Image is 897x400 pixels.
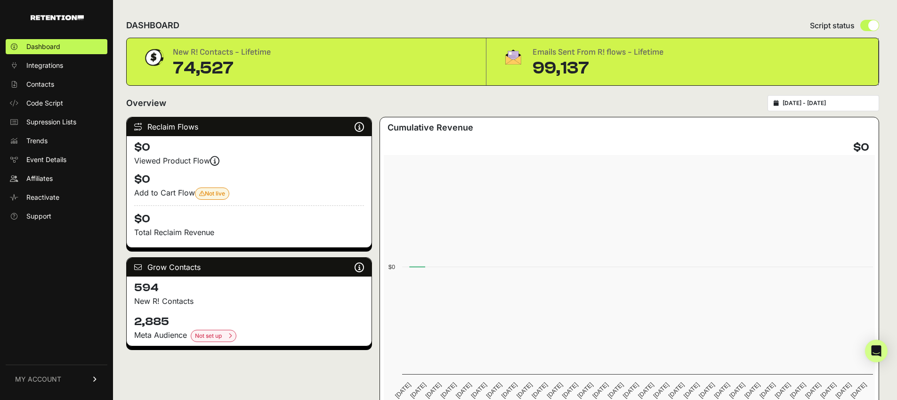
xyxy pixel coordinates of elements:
[134,280,364,295] h4: 594
[682,381,701,400] text: [DATE]
[134,295,364,307] p: New R! Contacts
[439,381,458,400] text: [DATE]
[515,381,533,400] text: [DATE]
[789,381,807,400] text: [DATE]
[804,381,822,400] text: [DATE]
[26,61,63,70] span: Integrations
[546,381,564,400] text: [DATE]
[173,59,271,78] div: 74,527
[15,375,61,384] span: MY ACCOUNT
[6,209,107,224] a: Support
[6,77,107,92] a: Contacts
[774,381,792,400] text: [DATE]
[127,258,372,277] div: Grow Contacts
[561,381,579,400] text: [DATE]
[500,381,518,400] text: [DATE]
[819,381,838,400] text: [DATE]
[142,46,165,69] img: dollar-coin-05c43ed7efb7bc0c12610022525b4bbbb207c7efeef5aecc26f025e68dcafac9.png
[713,381,731,400] text: [DATE]
[652,381,671,400] text: [DATE]
[134,140,364,155] h4: $0
[388,263,395,270] text: $0
[388,121,473,134] h3: Cumulative Revenue
[743,381,761,400] text: [DATE]
[134,172,364,187] h4: $0
[576,381,594,400] text: [DATE]
[697,381,716,400] text: [DATE]
[865,340,888,362] div: Open Intercom Messenger
[531,381,549,400] text: [DATE]
[26,80,54,89] span: Contacts
[533,46,663,59] div: Emails Sent From R! flows - Lifetime
[394,381,412,400] text: [DATE]
[134,329,364,342] div: Meta Audience
[6,114,107,130] a: Supression Lists
[26,136,48,146] span: Trends
[6,171,107,186] a: Affiliates
[6,39,107,54] a: Dashboard
[758,381,776,400] text: [DATE]
[6,133,107,148] a: Trends
[126,19,179,32] h2: DASHBOARD
[26,42,60,51] span: Dashboard
[533,59,663,78] div: 99,137
[606,381,625,400] text: [DATE]
[424,381,443,400] text: [DATE]
[134,205,364,227] h4: $0
[26,212,51,221] span: Support
[728,381,746,400] text: [DATE]
[6,365,107,393] a: MY ACCOUNT
[26,98,63,108] span: Code Script
[637,381,655,400] text: [DATE]
[127,117,372,136] div: Reclaim Flows
[622,381,640,400] text: [DATE]
[134,187,364,200] div: Add to Cart Flow
[470,381,488,400] text: [DATE]
[31,15,84,20] img: Retention.com
[501,46,525,68] img: fa-envelope-19ae18322b30453b285274b1b8af3d052b27d846a4fbe8435d1a52b978f639a2.png
[6,96,107,111] a: Code Script
[810,20,855,31] span: Script status
[26,174,53,183] span: Affiliates
[834,381,853,400] text: [DATE]
[126,97,166,110] h2: Overview
[454,381,473,400] text: [DATE]
[853,140,869,155] h4: $0
[26,155,66,164] span: Event Details
[134,227,364,238] p: Total Reclaim Revenue
[667,381,686,400] text: [DATE]
[591,381,610,400] text: [DATE]
[134,155,364,166] div: Viewed Product Flow
[6,58,107,73] a: Integrations
[6,190,107,205] a: Reactivate
[173,46,271,59] div: New R! Contacts - Lifetime
[849,381,868,400] text: [DATE]
[409,381,428,400] text: [DATE]
[26,193,59,202] span: Reactivate
[26,117,76,127] span: Supression Lists
[485,381,503,400] text: [DATE]
[134,314,364,329] h4: 2,885
[6,152,107,167] a: Event Details
[199,190,225,197] span: Not live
